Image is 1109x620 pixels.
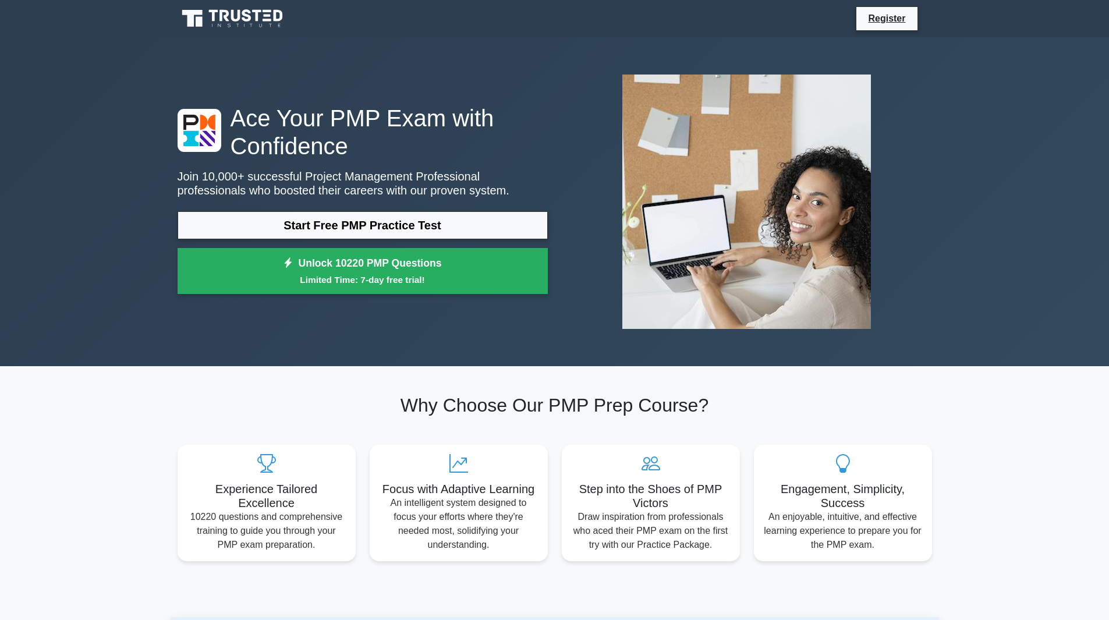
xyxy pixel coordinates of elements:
[379,482,538,496] h5: Focus with Adaptive Learning
[178,248,548,295] a: Unlock 10220 PMP QuestionsLimited Time: 7-day free trial!
[763,510,923,552] p: An enjoyable, intuitive, and effective learning experience to prepare you for the PMP exam.
[187,510,346,552] p: 10220 questions and comprehensive training to guide you through your PMP exam preparation.
[178,394,932,416] h2: Why Choose Our PMP Prep Course?
[192,273,533,286] small: Limited Time: 7-day free trial!
[178,211,548,239] a: Start Free PMP Practice Test
[571,482,731,510] h5: Step into the Shoes of PMP Victors
[187,482,346,510] h5: Experience Tailored Excellence
[861,11,912,26] a: Register
[379,496,538,552] p: An intelligent system designed to focus your efforts where they're needed most, solidifying your ...
[763,482,923,510] h5: Engagement, Simplicity, Success
[571,510,731,552] p: Draw inspiration from professionals who aced their PMP exam on the first try with our Practice Pa...
[178,169,548,197] p: Join 10,000+ successful Project Management Professional professionals who boosted their careers w...
[178,104,548,160] h1: Ace Your PMP Exam with Confidence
